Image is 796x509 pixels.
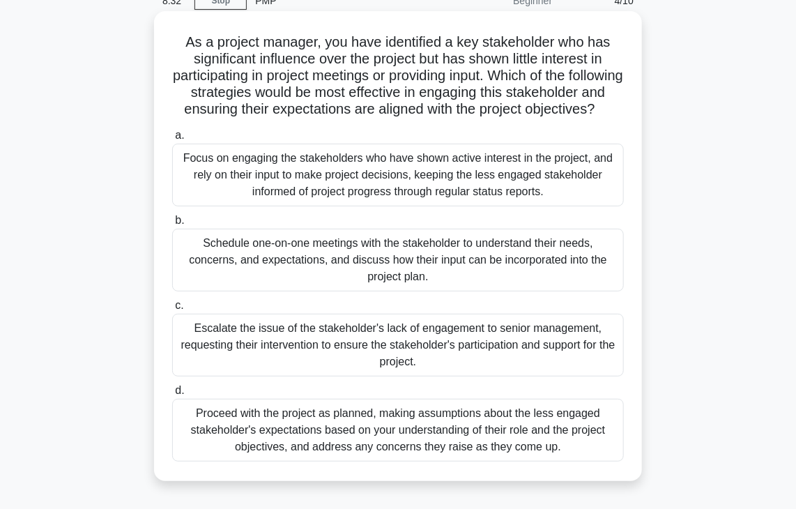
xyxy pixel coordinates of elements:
[172,229,624,291] div: Schedule one-on-one meetings with the stakeholder to understand their needs, concerns, and expect...
[175,214,184,226] span: b.
[171,33,625,119] h5: As a project manager, you have identified a key stakeholder who has significant influence over th...
[175,384,184,396] span: d.
[175,299,183,311] span: c.
[172,399,624,462] div: Proceed with the project as planned, making assumptions about the less engaged stakeholder's expe...
[175,129,184,141] span: a.
[172,144,624,206] div: Focus on engaging the stakeholders who have shown active interest in the project, and rely on the...
[172,314,624,377] div: Escalate the issue of the stakeholder's lack of engagement to senior management, requesting their...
